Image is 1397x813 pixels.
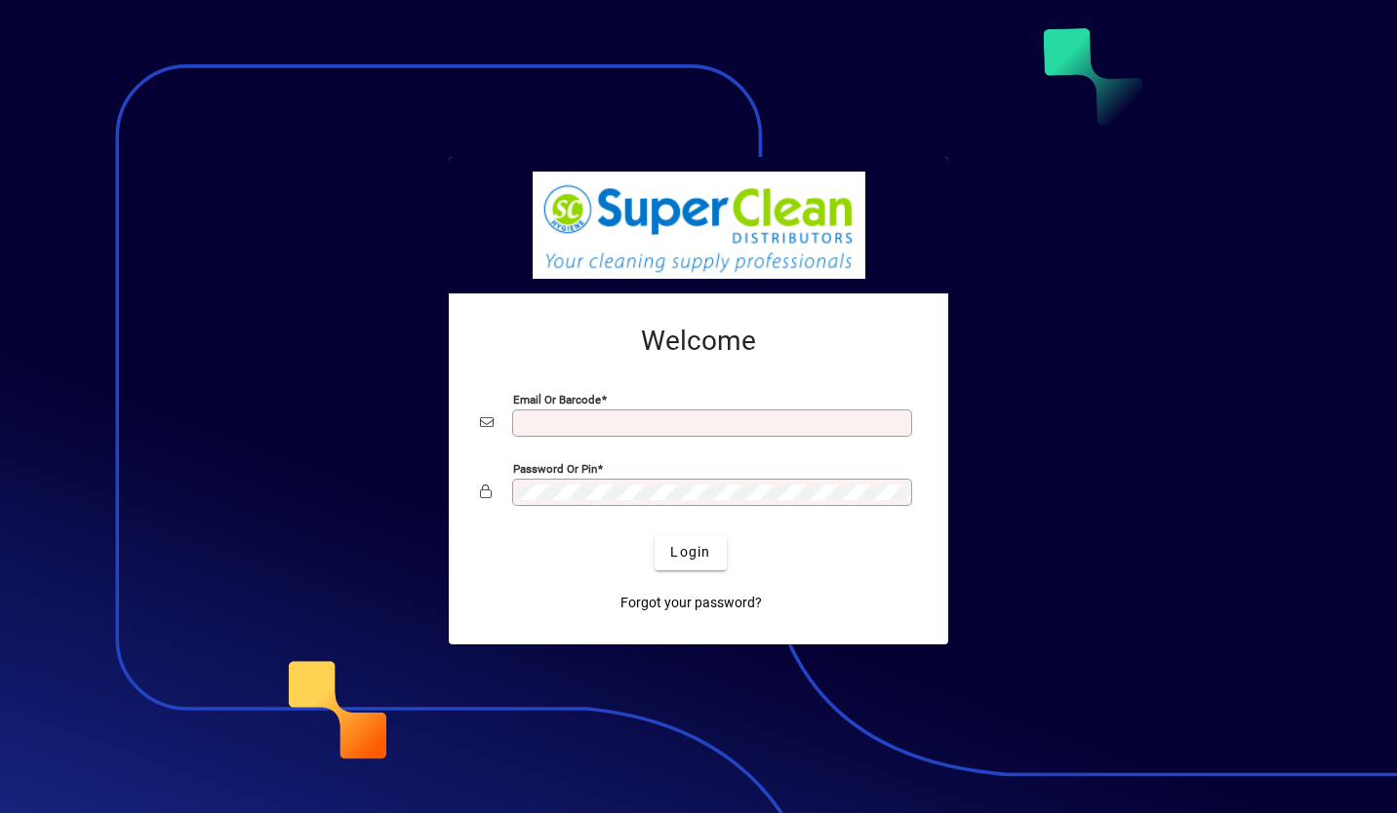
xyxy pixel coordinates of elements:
[613,586,770,621] a: Forgot your password?
[513,392,601,406] mat-label: Email or Barcode
[655,535,726,570] button: Login
[480,325,917,358] h2: Welcome
[620,593,762,613] span: Forgot your password?
[513,461,597,475] mat-label: Password or Pin
[670,542,710,562] span: Login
